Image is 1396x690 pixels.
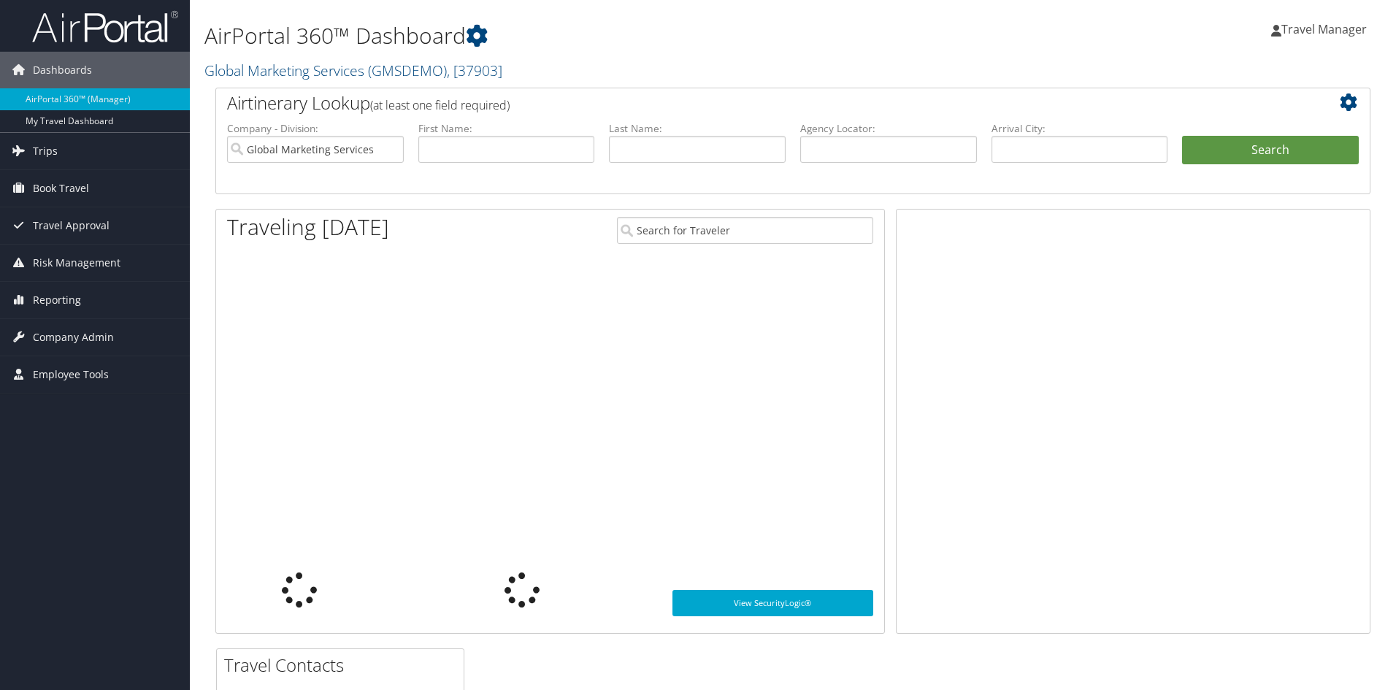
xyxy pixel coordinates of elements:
[992,121,1168,136] label: Arrival City:
[32,9,178,44] img: airportal-logo.png
[447,61,502,80] span: , [ 37903 ]
[800,121,977,136] label: Agency Locator:
[33,282,81,318] span: Reporting
[33,52,92,88] span: Dashboards
[204,20,989,51] h1: AirPortal 360™ Dashboard
[1271,7,1381,51] a: Travel Manager
[224,653,464,678] h2: Travel Contacts
[227,121,404,136] label: Company - Division:
[33,207,110,244] span: Travel Approval
[33,133,58,169] span: Trips
[418,121,595,136] label: First Name:
[227,212,389,242] h1: Traveling [DATE]
[227,91,1262,115] h2: Airtinerary Lookup
[1182,136,1359,165] button: Search
[609,121,786,136] label: Last Name:
[672,590,873,616] a: View SecurityLogic®
[204,61,502,80] a: Global Marketing Services
[33,319,114,356] span: Company Admin
[370,97,510,113] span: (at least one field required)
[1281,21,1367,37] span: Travel Manager
[33,356,109,393] span: Employee Tools
[617,217,873,244] input: Search for Traveler
[33,245,120,281] span: Risk Management
[33,170,89,207] span: Book Travel
[368,61,447,80] span: ( GMSDEMO )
